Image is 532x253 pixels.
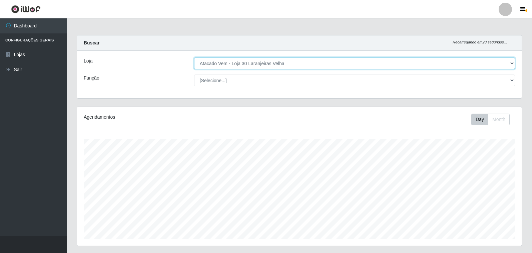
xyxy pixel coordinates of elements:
div: Toolbar with button groups [471,114,515,125]
label: Loja [84,57,92,65]
button: Month [488,114,510,125]
strong: Buscar [84,40,99,45]
div: Agendamentos [84,114,257,121]
label: Função [84,75,99,82]
i: Recarregando em 28 segundos... [453,40,507,44]
img: CoreUI Logo [11,5,41,13]
div: First group [471,114,510,125]
button: Day [471,114,488,125]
